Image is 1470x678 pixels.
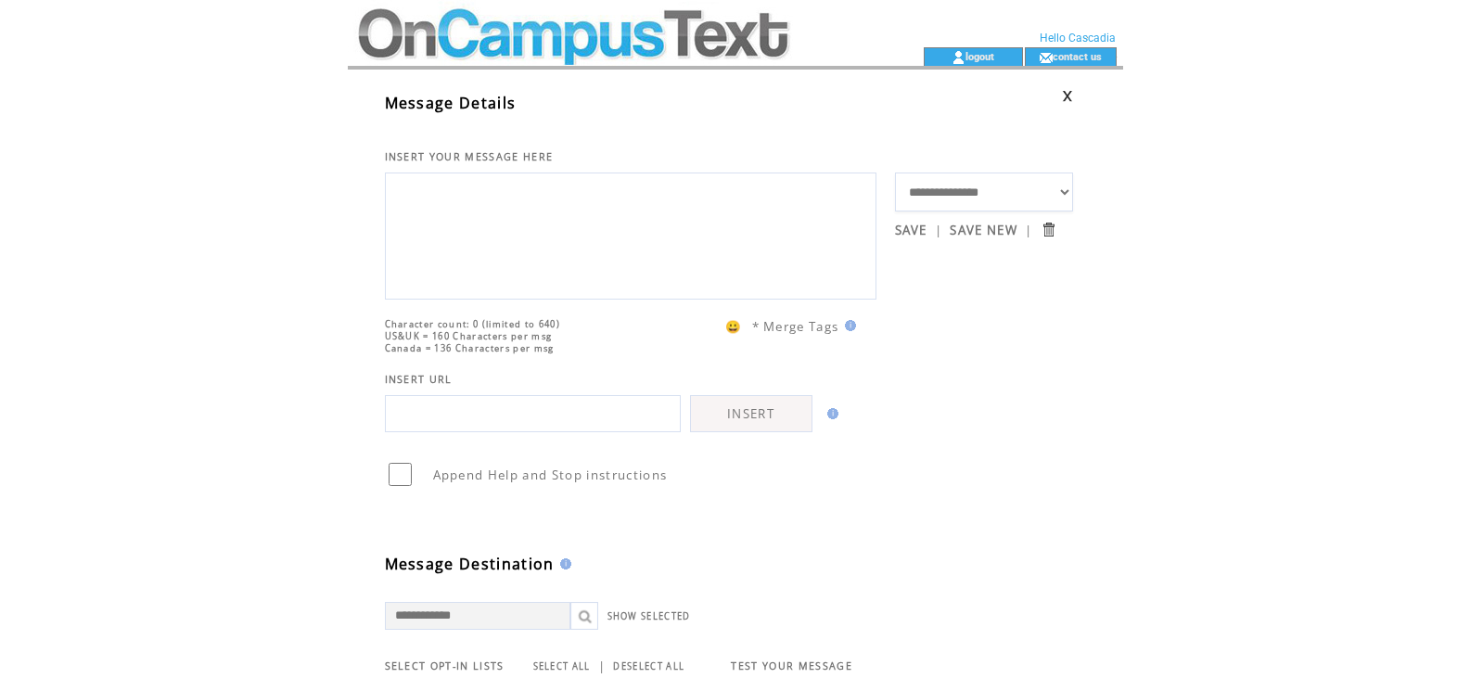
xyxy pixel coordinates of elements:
[385,318,561,330] span: Character count: 0 (limited to 640)
[1025,222,1032,238] span: |
[385,93,517,113] span: Message Details
[731,659,852,672] span: TEST YOUR MESSAGE
[725,318,742,335] span: 😀
[533,660,591,672] a: SELECT ALL
[607,610,691,622] a: SHOW SELECTED
[613,660,684,672] a: DESELECT ALL
[895,222,927,238] a: SAVE
[385,342,555,354] span: Canada = 136 Characters per msg
[385,373,453,386] span: INSERT URL
[935,222,942,238] span: |
[385,330,553,342] span: US&UK = 160 Characters per msg
[1040,32,1116,45] span: Hello Cascadia
[950,222,1017,238] a: SAVE NEW
[690,395,812,432] a: INSERT
[1053,50,1102,62] a: contact us
[752,318,839,335] span: * Merge Tags
[385,554,555,574] span: Message Destination
[965,50,994,62] a: logout
[385,659,505,672] span: SELECT OPT-IN LISTS
[385,150,554,163] span: INSERT YOUR MESSAGE HERE
[822,408,838,419] img: help.gif
[598,658,606,674] span: |
[433,467,668,483] span: Append Help and Stop instructions
[1039,50,1053,65] img: contact_us_icon.gif
[839,320,856,331] img: help.gif
[555,558,571,569] img: help.gif
[1040,221,1057,238] input: Submit
[952,50,965,65] img: account_icon.gif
